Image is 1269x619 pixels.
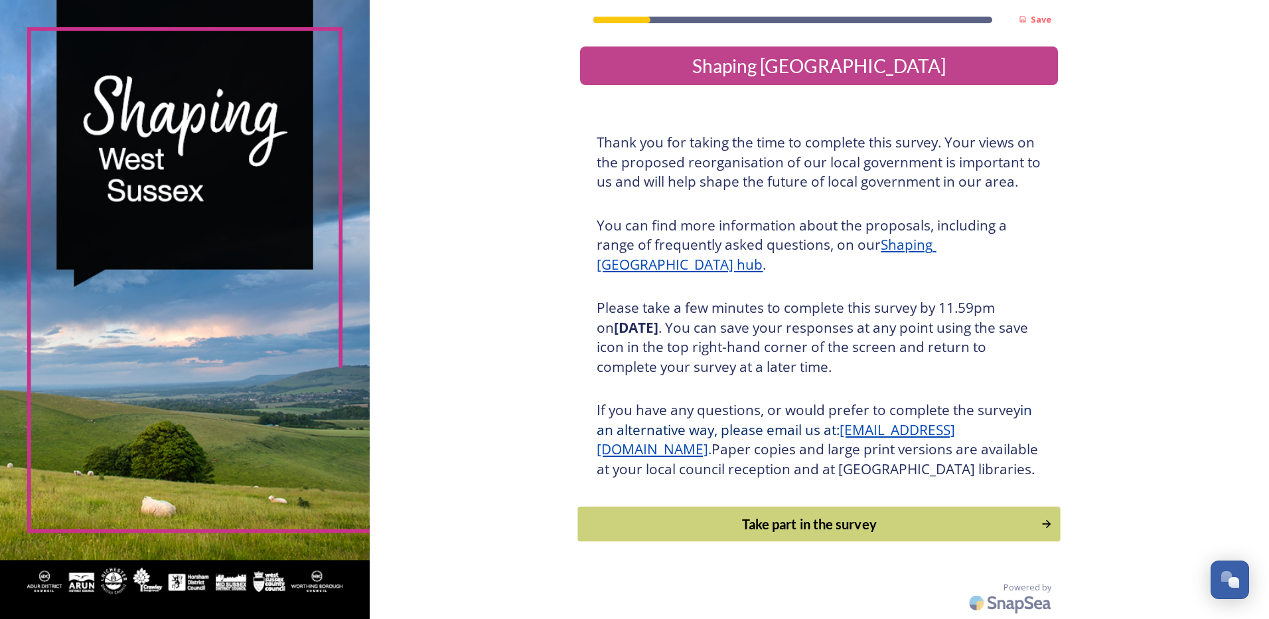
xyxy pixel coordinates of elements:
strong: [DATE] [614,318,658,337]
h3: Please take a few minutes to complete this survey by 11.59pm on . You can save your responses at ... [597,298,1041,377]
button: Open Chat [1211,561,1249,599]
div: Shaping [GEOGRAPHIC_DATA] [585,52,1053,80]
h3: If you have any questions, or would prefer to complete the survey Paper copies and large print ve... [597,400,1041,479]
span: Powered by [1004,581,1051,594]
strong: Save [1031,13,1051,25]
span: in an alternative way, please email us at: [597,400,1035,439]
a: Shaping [GEOGRAPHIC_DATA] hub [597,235,936,274]
a: [EMAIL_ADDRESS][DOMAIN_NAME] [597,420,955,459]
h3: Thank you for taking the time to complete this survey. Your views on the proposed reorganisation ... [597,133,1041,192]
button: Continue [578,507,1061,542]
span: . [708,440,711,458]
div: Take part in the survey [585,514,1034,534]
h3: You can find more information about the proposals, including a range of frequently asked question... [597,216,1041,275]
img: SnapSea Logo [965,587,1058,618]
